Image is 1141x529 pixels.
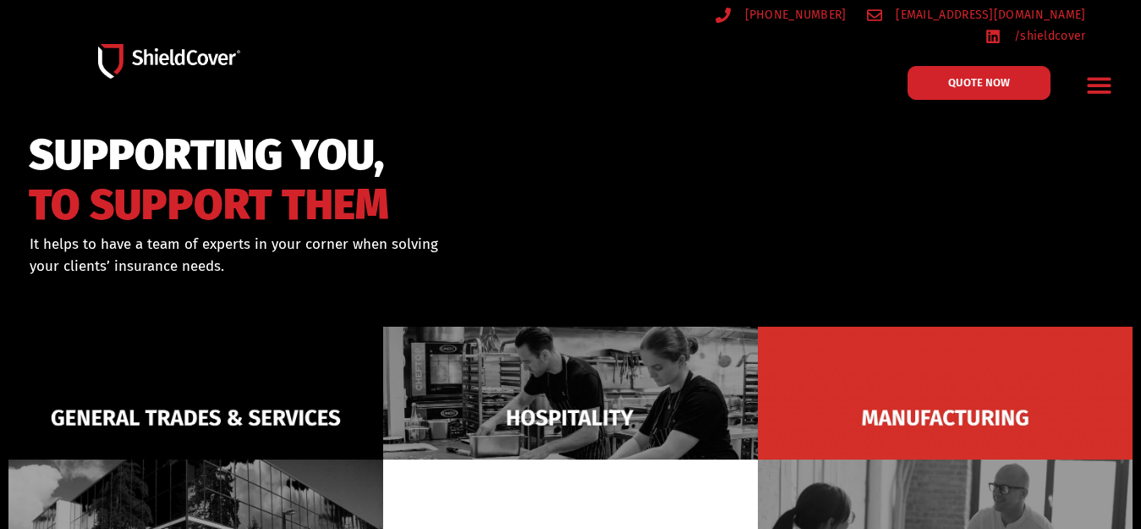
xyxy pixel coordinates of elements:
[1010,25,1086,47] span: /shieldcover
[948,77,1010,88] span: QUOTE NOW
[1079,65,1119,105] div: Menu Toggle
[30,256,642,278] p: your clients’ insurance needs.
[98,44,240,79] img: Shield-Cover-Underwriting-Australia-logo-full
[741,4,847,25] span: [PHONE_NUMBER]
[908,66,1050,100] a: QUOTE NOW
[867,4,1086,25] a: [EMAIL_ADDRESS][DOMAIN_NAME]
[29,138,389,173] span: SUPPORTING YOU,
[985,25,1086,47] a: /shieldcover
[891,4,1085,25] span: [EMAIL_ADDRESS][DOMAIN_NAME]
[716,4,847,25] a: [PHONE_NUMBER]
[30,234,642,277] div: It helps to have a team of experts in your corner when solving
